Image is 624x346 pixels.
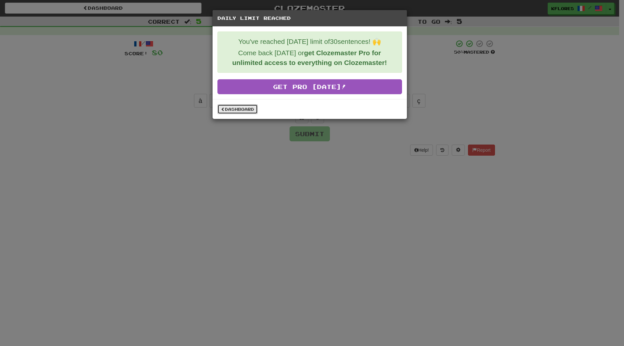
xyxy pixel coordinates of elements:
[217,15,402,21] h5: Daily Limit Reached
[223,48,397,68] p: Come back [DATE] or
[217,79,402,94] a: Get Pro [DATE]!
[232,49,387,66] strong: get Clozemaster Pro for unlimited access to everything on Clozemaster!
[223,37,397,46] p: You've reached [DATE] limit of 30 sentences! 🙌
[217,104,258,114] a: Dashboard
